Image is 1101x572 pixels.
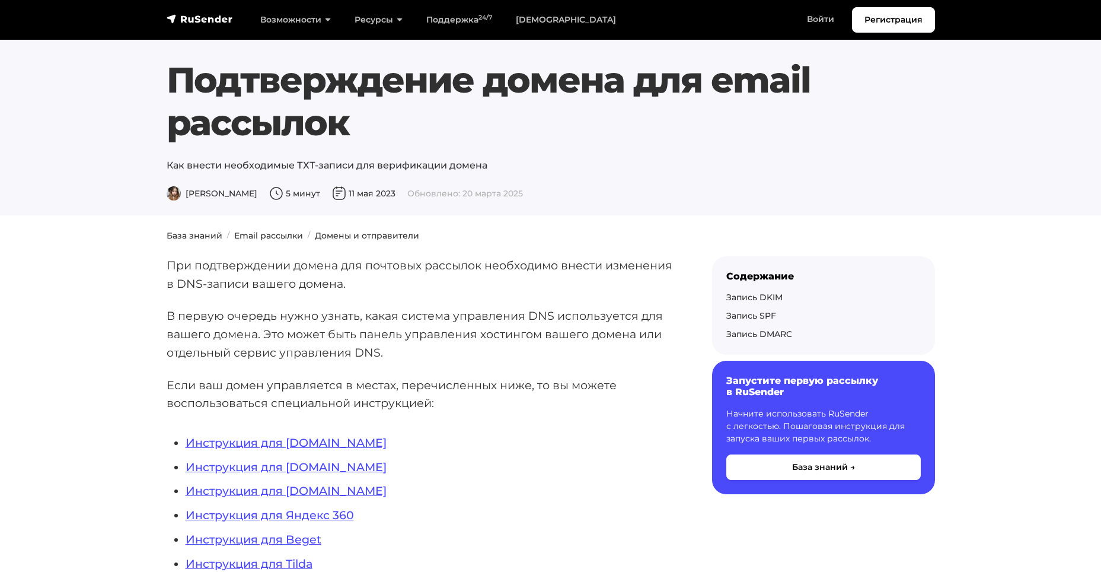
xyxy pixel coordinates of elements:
a: Домены и отправители [315,230,419,241]
a: Email рассылки [234,230,303,241]
h1: Подтверждение домена для email рассылок [167,59,935,144]
a: Инструкция для [DOMAIN_NAME] [186,484,387,498]
sup: 24/7 [478,14,492,21]
a: Инструкция для Beget [186,532,321,546]
img: Дата публикации [332,186,346,201]
span: Обновлено: 20 марта 2025 [407,188,523,199]
a: Инструкция для Tilda [186,557,312,571]
p: Начните использовать RuSender с легкостью. Пошаговая инструкция для запуска ваших первых рассылок. [726,408,921,445]
img: Время чтения [269,186,283,201]
p: При подтверждении домена для почтовых рассылок необходимо внести изменения в DNS-записи вашего до... [167,256,674,293]
span: 11 мая 2023 [332,188,395,199]
p: Если ваш домен управляется в местах, перечисленных ниже, то вы можете воспользоваться специальной... [167,376,674,412]
a: Инструкция для [DOMAIN_NAME] [186,436,387,450]
a: Войти [795,7,846,31]
p: В первую очередь нужно узнать, какая система управления DNS используется для вашего домена. Это м... [167,307,674,361]
span: 5 минут [269,188,320,199]
a: [DEMOGRAPHIC_DATA] [504,8,628,32]
a: База знаний [167,230,222,241]
div: Содержание [726,271,921,282]
a: Ресурсы [343,8,414,32]
p: Как внести необходимые ТХТ-записи для верификации домена [167,158,935,173]
h6: Запустите первую рассылку в RuSender [726,375,921,398]
img: RuSender [167,13,233,25]
a: Регистрация [852,7,935,33]
a: Инструкция для Яндекс 360 [186,508,354,522]
a: Запись DMARC [726,329,792,339]
span: [PERSON_NAME] [167,188,257,199]
a: Запись DKIM [726,292,783,303]
a: Запись SPF [726,310,776,321]
nav: breadcrumb [159,230,942,242]
a: Запустите первую рассылку в RuSender Начните использовать RuSender с легкостью. Пошаговая инструк... [712,361,935,494]
button: База знаний → [726,455,921,480]
a: Возможности [248,8,343,32]
a: Инструкция для [DOMAIN_NAME] [186,460,387,474]
a: Поддержка24/7 [414,8,504,32]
